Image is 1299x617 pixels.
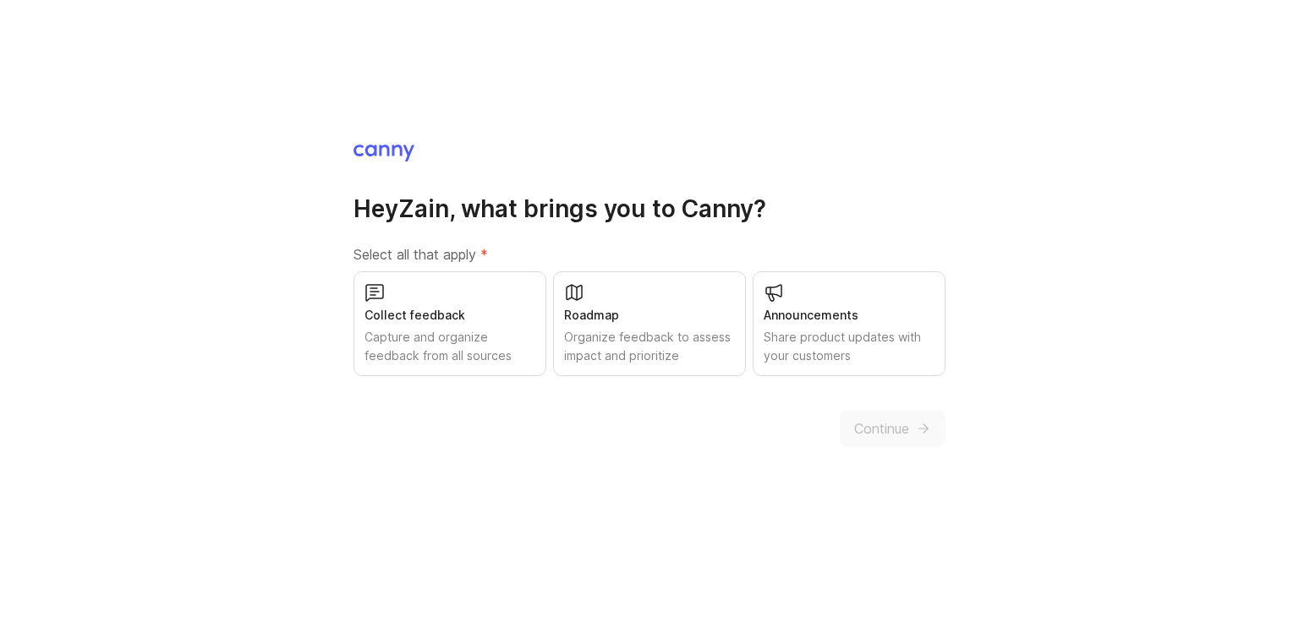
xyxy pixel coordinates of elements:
[564,328,735,365] div: Organize feedback to assess impact and prioritize
[354,244,945,265] label: Select all that apply
[564,306,735,325] div: Roadmap
[764,328,935,365] div: Share product updates with your customers
[854,418,909,439] span: Continue
[364,328,535,365] div: Capture and organize feedback from all sources
[364,306,535,325] div: Collect feedback
[753,271,945,376] button: AnnouncementsShare product updates with your customers
[354,271,546,376] button: Collect feedbackCapture and organize feedback from all sources
[764,306,935,325] div: Announcements
[840,410,945,447] button: Continue
[354,194,945,224] h1: Hey Zain , what brings you to Canny?
[354,145,414,161] img: Canny Home
[553,271,746,376] button: RoadmapOrganize feedback to assess impact and prioritize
